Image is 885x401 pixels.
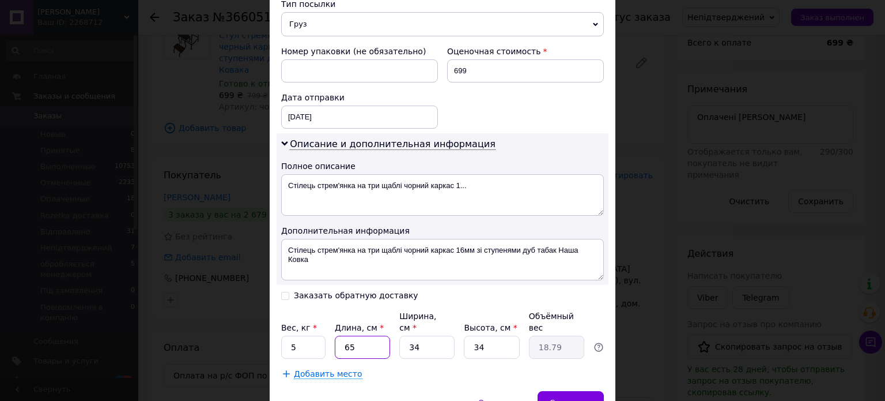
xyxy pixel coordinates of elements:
[294,369,362,379] span: Добавить место
[447,46,604,57] div: Оценочная стоимость
[399,312,436,332] label: Ширина, см
[281,239,604,280] textarea: Стілець стрем'янка на три щаблі чорний каркас 16мм зі ступенями дуб табак Наша Ковка
[281,46,438,57] div: Номер упаковки (не обязательно)
[281,92,438,103] div: Дата отправки
[464,323,517,332] label: Высота, см
[281,160,604,172] div: Полное описание
[335,323,384,332] label: Длина, см
[281,323,317,332] label: Вес, кг
[290,138,496,150] span: Описание и дополнительная информация
[281,225,604,237] div: Дополнительная информация
[529,310,584,333] div: Объёмный вес
[294,291,418,301] div: Заказать обратную доставку
[281,174,604,216] textarea: Стілець стрем'янка на три щаблі чорний каркас 1...
[281,12,604,36] span: Груз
